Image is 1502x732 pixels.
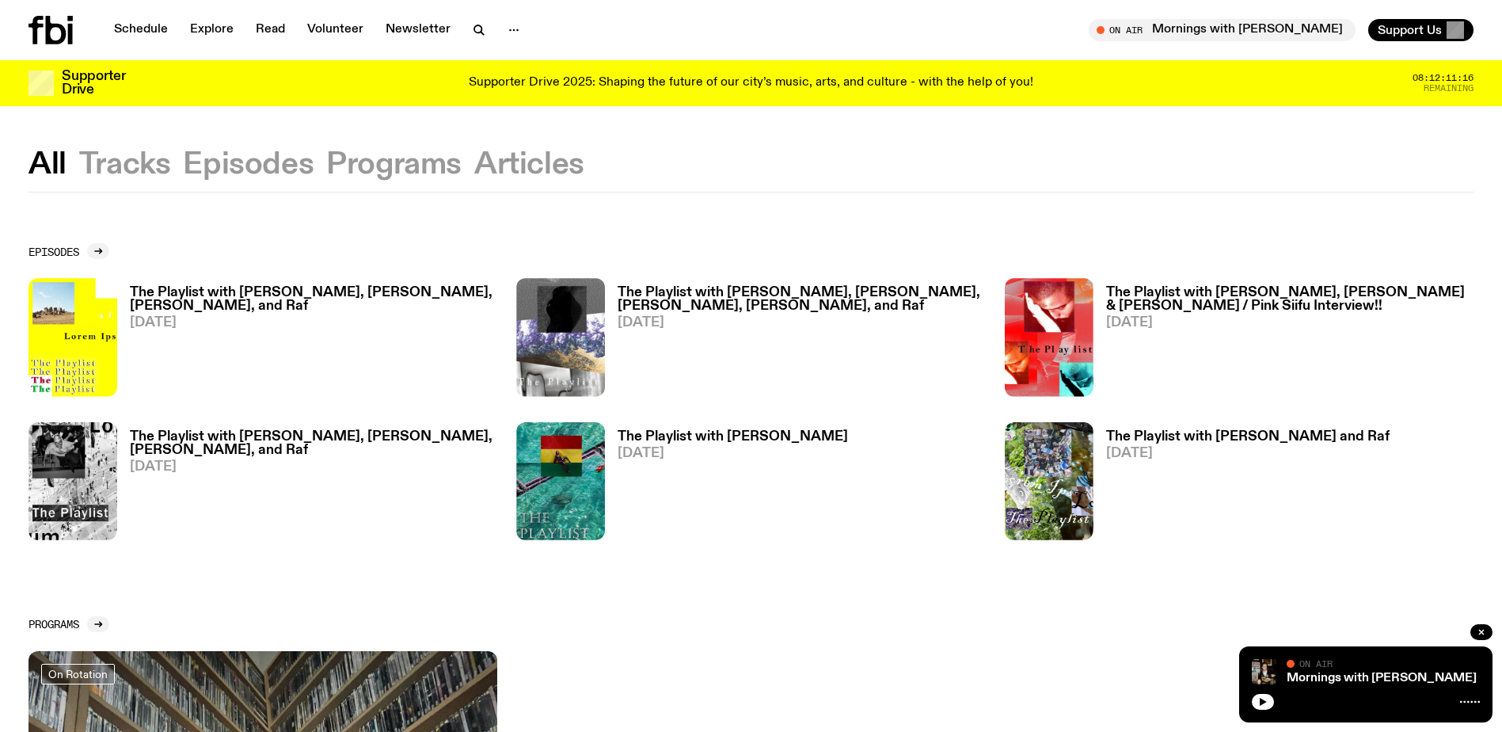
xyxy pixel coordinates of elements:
p: Supporter Drive 2025: Shaping the future of our city’s music, arts, and culture - with the help o... [469,76,1033,90]
img: The cover image for this episode of The Playlist, featuring the title of the show as well as the ... [1005,278,1093,396]
span: 08:12:11:16 [1413,74,1473,82]
span: Support Us [1378,23,1442,37]
a: The Playlist with [PERSON_NAME], [PERSON_NAME], [PERSON_NAME], and Raf[DATE] [117,286,497,396]
h3: The Playlist with [PERSON_NAME], [PERSON_NAME] & [PERSON_NAME] / Pink Siifu Interview!! [1106,286,1473,313]
h3: The Playlist with [PERSON_NAME], [PERSON_NAME], [PERSON_NAME], [PERSON_NAME], and Raf [618,286,985,313]
button: Tracks [79,151,171,179]
img: The poster for this episode of The Playlist. It features the album artwork for Amaarae's BLACK ST... [516,422,605,540]
a: The Playlist with [PERSON_NAME][DATE] [605,430,848,540]
button: Episodes [183,151,314,179]
a: Newsletter [376,19,460,41]
a: The Playlist with [PERSON_NAME], [PERSON_NAME] & [PERSON_NAME] / Pink Siifu Interview!![DATE] [1093,286,1473,396]
h2: Programs [29,618,79,630]
h2: Episodes [29,246,79,257]
a: Volunteer [298,19,373,41]
a: The Playlist with [PERSON_NAME], [PERSON_NAME], [PERSON_NAME], and Raf[DATE] [117,430,497,540]
img: Sam blankly stares at the camera, brightly lit by a camera flash wearing a hat collared shirt and... [1252,659,1277,684]
a: The Playlist with [PERSON_NAME] and Raf[DATE] [1093,430,1390,540]
a: Programs [29,616,109,632]
a: Schedule [105,19,177,41]
a: Episodes [29,243,109,259]
span: On Rotation [48,668,108,680]
a: Explore [181,19,243,41]
h3: Supporter Drive [62,70,125,97]
span: On Air [1299,658,1333,669]
span: [DATE] [130,316,497,330]
span: [DATE] [130,460,497,474]
button: All [29,151,67,179]
span: [DATE] [1106,447,1390,460]
h3: The Playlist with [PERSON_NAME], [PERSON_NAME], [PERSON_NAME], and Raf [130,430,497,457]
button: On AirMornings with [PERSON_NAME] [1089,19,1356,41]
button: Support Us [1368,19,1473,41]
span: [DATE] [1106,316,1473,330]
h3: The Playlist with [PERSON_NAME] and Raf [1106,430,1390,444]
span: [DATE] [618,316,985,330]
button: Programs [326,151,462,179]
span: Remaining [1424,84,1473,93]
button: Articles [474,151,584,179]
h3: The Playlist with [PERSON_NAME] [618,430,848,444]
span: [DATE] [618,447,848,460]
a: On Rotation [41,664,115,684]
a: Read [246,19,295,41]
a: Mornings with [PERSON_NAME] [1287,672,1477,684]
a: The Playlist with [PERSON_NAME], [PERSON_NAME], [PERSON_NAME], [PERSON_NAME], and Raf[DATE] [605,286,985,396]
h3: The Playlist with [PERSON_NAME], [PERSON_NAME], [PERSON_NAME], and Raf [130,286,497,313]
